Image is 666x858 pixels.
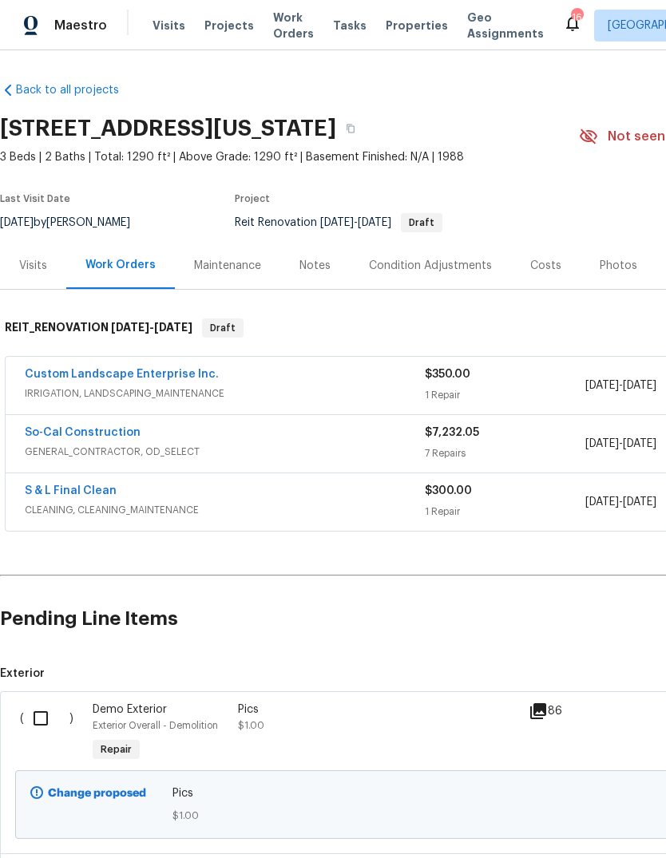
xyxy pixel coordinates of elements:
[238,702,519,718] div: Pics
[530,258,561,274] div: Costs
[320,217,391,228] span: -
[154,322,192,333] span: [DATE]
[336,114,365,143] button: Copy Address
[600,258,637,274] div: Photos
[204,18,254,34] span: Projects
[571,10,582,26] div: 16
[425,504,585,520] div: 1 Repair
[153,18,185,34] span: Visits
[425,387,585,403] div: 1 Repair
[25,485,117,496] a: S & L Final Clean
[111,322,149,333] span: [DATE]
[585,380,619,391] span: [DATE]
[94,741,138,757] span: Repair
[25,369,219,380] a: Custom Landscape Enterprise Inc.
[386,18,448,34] span: Properties
[85,257,156,273] div: Work Orders
[585,436,656,452] span: -
[235,217,442,228] span: Reit Renovation
[623,380,656,391] span: [DATE]
[204,320,242,336] span: Draft
[5,318,192,338] h6: REIT_RENOVATION
[48,788,146,799] b: Change proposed
[320,217,354,228] span: [DATE]
[93,704,167,715] span: Demo Exterior
[25,444,425,460] span: GENERAL_CONTRACTOR, OD_SELECT
[93,721,218,730] span: Exterior Overall - Demolition
[333,20,367,31] span: Tasks
[402,218,441,227] span: Draft
[111,322,192,333] span: -
[235,194,270,204] span: Project
[585,496,619,508] span: [DATE]
[25,386,425,401] span: IRRIGATION, LANDSCAPING_MAINTENANCE
[369,258,492,274] div: Condition Adjustments
[467,10,544,42] span: Geo Assignments
[238,721,264,730] span: $1.00
[358,217,391,228] span: [DATE]
[425,369,470,380] span: $350.00
[194,258,261,274] div: Maintenance
[425,427,479,438] span: $7,232.05
[15,697,88,770] div: ( )
[425,445,585,461] div: 7 Repairs
[623,438,656,449] span: [DATE]
[54,18,107,34] span: Maestro
[425,485,472,496] span: $300.00
[25,502,425,518] span: CLEANING, CLEANING_MAINTENANCE
[299,258,331,274] div: Notes
[529,702,592,721] div: 86
[25,427,141,438] a: So-Cal Construction
[273,10,314,42] span: Work Orders
[585,438,619,449] span: [DATE]
[623,496,656,508] span: [DATE]
[585,378,656,393] span: -
[585,494,656,510] span: -
[19,258,47,274] div: Visits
